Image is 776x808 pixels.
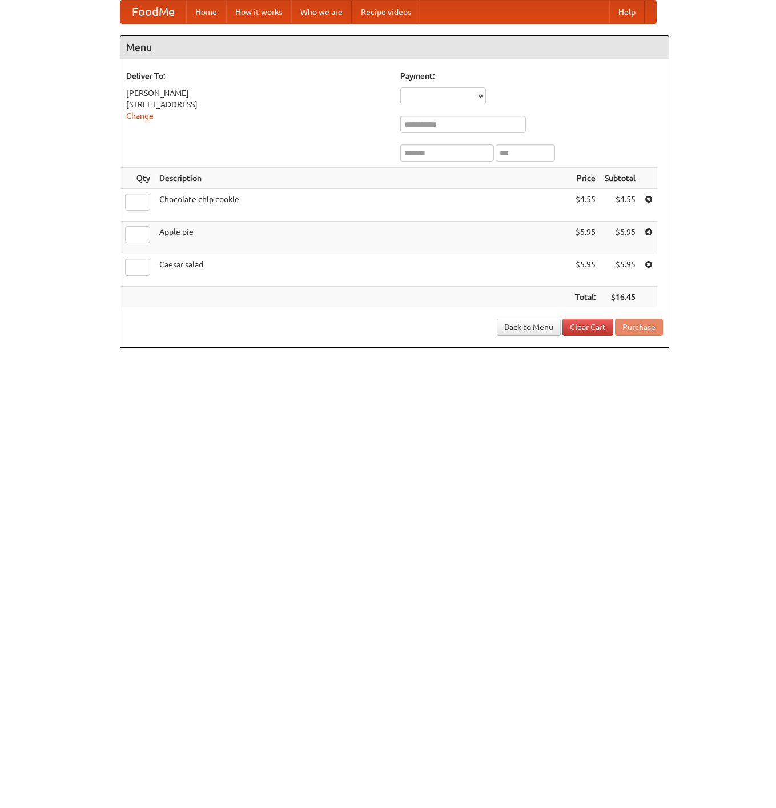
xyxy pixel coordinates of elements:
[155,189,570,222] td: Chocolate chip cookie
[226,1,291,23] a: How it works
[120,36,669,59] h4: Menu
[126,70,389,82] h5: Deliver To:
[570,189,600,222] td: $4.55
[570,254,600,287] td: $5.95
[352,1,420,23] a: Recipe videos
[562,319,613,336] a: Clear Cart
[600,189,640,222] td: $4.55
[126,99,389,110] div: [STREET_ADDRESS]
[155,222,570,254] td: Apple pie
[600,254,640,287] td: $5.95
[600,168,640,189] th: Subtotal
[615,319,663,336] button: Purchase
[155,168,570,189] th: Description
[120,168,155,189] th: Qty
[570,168,600,189] th: Price
[400,70,663,82] h5: Payment:
[600,222,640,254] td: $5.95
[120,1,186,23] a: FoodMe
[186,1,226,23] a: Home
[126,111,154,120] a: Change
[609,1,645,23] a: Help
[291,1,352,23] a: Who we are
[600,287,640,308] th: $16.45
[126,87,389,99] div: [PERSON_NAME]
[570,222,600,254] td: $5.95
[497,319,561,336] a: Back to Menu
[155,254,570,287] td: Caesar salad
[570,287,600,308] th: Total:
